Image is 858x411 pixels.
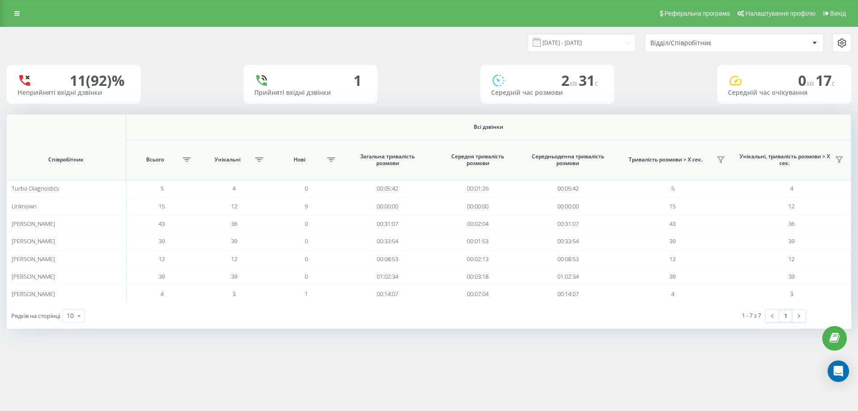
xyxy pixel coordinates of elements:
span: 9 [305,202,308,210]
span: 39 [231,237,237,245]
td: 00:08:53 [523,250,613,267]
div: 11 (92)% [70,72,125,89]
span: 39 [788,237,795,245]
div: 10 [67,311,74,320]
td: 00:05:42 [523,180,613,197]
span: 12 [788,255,795,263]
span: 36 [788,220,795,228]
span: 12 [231,202,237,210]
span: Turbo Diagnostics [12,184,59,192]
span: Середня тривалість розмови [441,153,514,167]
td: 00:02:13 [433,250,523,267]
span: [PERSON_NAME] [12,272,55,280]
span: Вихід [830,10,846,17]
span: 4 [790,184,793,192]
span: Тривалість розмови > Х сек. [618,156,714,163]
span: 39 [159,272,165,280]
span: Всього [130,156,181,163]
span: Співробітник [17,156,115,163]
span: Рядків на сторінці [11,312,60,320]
span: 1 [305,290,308,298]
span: 15 [669,202,676,210]
td: 00:14:07 [523,285,613,303]
a: 1 [779,309,792,322]
td: 00:14:07 [342,285,433,303]
span: 4 [671,290,674,298]
span: Всі дзвінки [166,123,811,131]
td: 00:03:18 [433,268,523,285]
span: 2 [561,71,579,90]
div: Відділ/Співробітник [650,39,757,47]
span: Unknown [12,202,37,210]
span: 0 [305,184,308,192]
span: [PERSON_NAME] [12,255,55,263]
td: 00:00:00 [433,197,523,215]
span: 39 [669,237,676,245]
span: 15 [159,202,165,210]
span: 36 [231,220,237,228]
td: 00:01:53 [433,233,523,250]
span: 4 [160,290,164,298]
span: 12 [788,202,795,210]
td: 00:31:07 [342,215,433,233]
td: 00:08:53 [342,250,433,267]
span: Реферальна програма [665,10,730,17]
td: 00:07:04 [433,285,523,303]
div: Середній час розмови [491,89,604,97]
span: 12 [231,255,237,263]
span: хв [569,78,579,88]
span: 39 [669,272,676,280]
span: 0 [305,237,308,245]
td: 00:33:54 [342,233,433,250]
span: Загальна тривалість розмови [351,153,424,167]
div: 1 - 7 з 7 [742,311,761,320]
div: Неприйняті вхідні дзвінки [17,89,130,97]
span: Унікальні, тривалість розмови > Х сек. [736,153,832,167]
td: 01:02:34 [523,268,613,285]
span: 12 [159,255,165,263]
span: 39 [788,272,795,280]
span: 0 [305,255,308,263]
span: [PERSON_NAME] [12,220,55,228]
span: [PERSON_NAME] [12,237,55,245]
span: хв [806,78,816,88]
span: Налаштування профілю [745,10,815,17]
td: 01:02:34 [342,268,433,285]
span: c [832,78,835,88]
span: 17 [816,71,835,90]
span: 12 [669,255,676,263]
span: 31 [579,71,598,90]
td: 00:31:07 [523,215,613,233]
div: Середній час очікування [728,89,841,97]
td: 00:00:00 [342,197,433,215]
td: 00:05:42 [342,180,433,197]
span: Середньоденна тривалість розмови [531,153,605,167]
span: 39 [231,272,237,280]
span: Унікальні [202,156,252,163]
span: 39 [159,237,165,245]
span: 0 [305,220,308,228]
span: c [595,78,598,88]
span: 43 [669,220,676,228]
td: 00:33:54 [523,233,613,250]
td: 00:02:04 [433,215,523,233]
span: 43 [159,220,165,228]
span: 4 [232,184,236,192]
div: Прийняті вхідні дзвінки [254,89,367,97]
td: 00:00:00 [523,197,613,215]
span: 5 [160,184,164,192]
span: 3 [232,290,236,298]
span: 0 [305,272,308,280]
div: 1 [353,72,362,89]
span: 0 [798,71,816,90]
span: Нові [275,156,325,163]
span: [PERSON_NAME] [12,290,55,298]
span: 3 [790,290,793,298]
div: Open Intercom Messenger [828,360,849,382]
td: 00:01:26 [433,180,523,197]
span: 5 [671,184,674,192]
